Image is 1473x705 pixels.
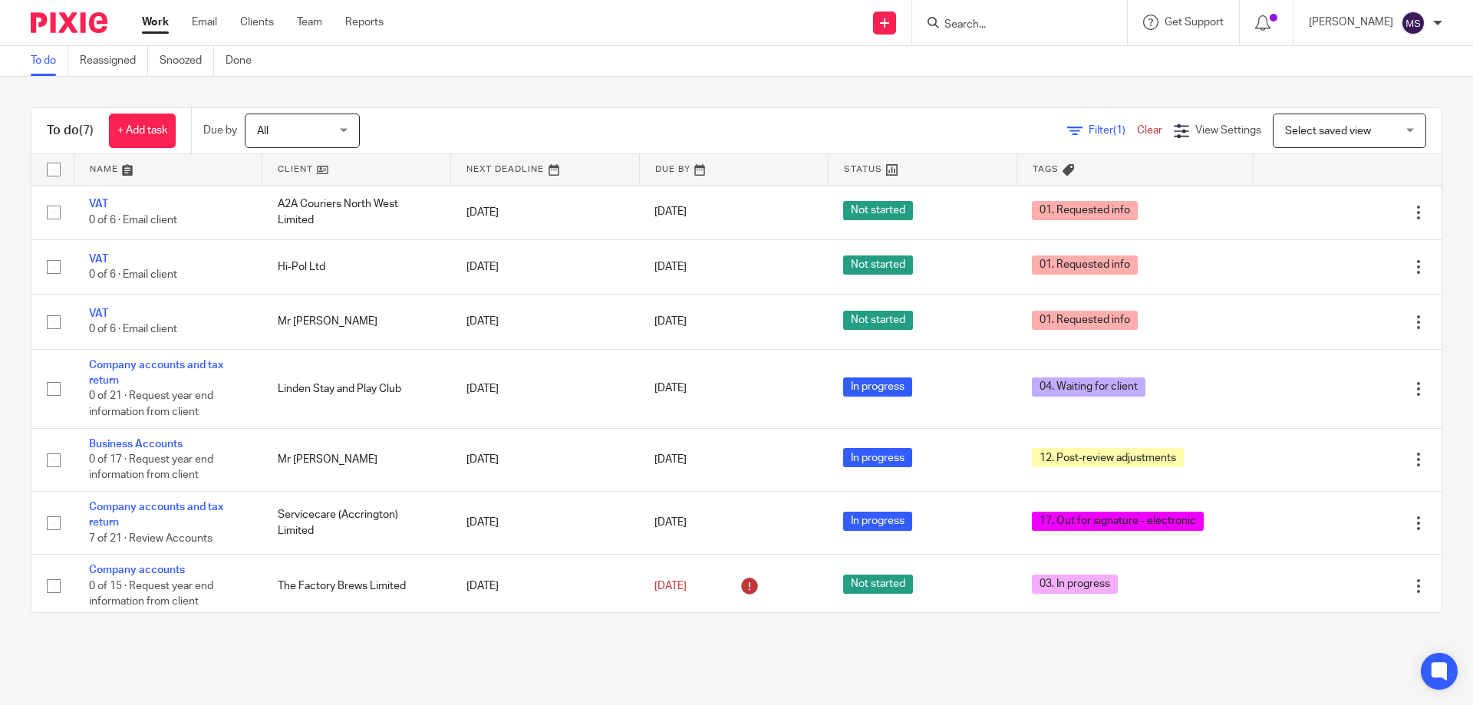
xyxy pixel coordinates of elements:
[1165,17,1224,28] span: Get Support
[654,262,687,272] span: [DATE]
[1137,125,1162,136] a: Clear
[843,448,912,467] span: In progress
[89,254,108,265] a: VAT
[1032,201,1138,220] span: 01. Requested info
[89,439,183,450] a: Business Accounts
[262,185,451,239] td: A2A Couriers North West Limited
[843,512,912,531] span: In progress
[1285,126,1371,137] span: Select saved view
[1032,575,1118,594] span: 03. In progress
[226,46,263,76] a: Done
[89,391,213,418] span: 0 of 21 · Request year end information from client
[654,384,687,394] span: [DATE]
[80,46,148,76] a: Reassigned
[109,114,176,148] a: + Add task
[89,269,177,280] span: 0 of 6 · Email client
[1032,311,1138,330] span: 01. Requested info
[89,502,223,528] a: Company accounts and tax return
[345,15,384,30] a: Reports
[89,308,108,319] a: VAT
[654,581,687,591] span: [DATE]
[1401,11,1425,35] img: svg%3E
[451,555,640,618] td: [DATE]
[297,15,322,30] a: Team
[1309,15,1393,30] p: [PERSON_NAME]
[1113,125,1125,136] span: (1)
[262,428,451,491] td: Mr [PERSON_NAME]
[262,555,451,618] td: The Factory Brews Limited
[654,207,687,218] span: [DATE]
[451,239,640,294] td: [DATE]
[654,454,687,465] span: [DATE]
[1195,125,1261,136] span: View Settings
[262,349,451,428] td: Linden Stay and Play Club
[240,15,274,30] a: Clients
[257,126,269,137] span: All
[79,124,94,137] span: (7)
[31,46,68,76] a: To do
[1032,255,1138,275] span: 01. Requested info
[262,295,451,349] td: Mr [PERSON_NAME]
[843,201,913,220] span: Not started
[451,492,640,555] td: [DATE]
[843,377,912,397] span: In progress
[1032,377,1145,397] span: 04. Waiting for client
[843,311,913,330] span: Not started
[654,518,687,529] span: [DATE]
[843,575,913,594] span: Not started
[89,581,213,608] span: 0 of 15 · Request year end information from client
[1032,512,1204,531] span: 17. Out for signature - electronic
[451,295,640,349] td: [DATE]
[262,492,451,555] td: Servicecare (Accrington) Limited
[654,316,687,327] span: [DATE]
[89,360,223,386] a: Company accounts and tax return
[89,565,185,575] a: Company accounts
[451,349,640,428] td: [DATE]
[89,533,213,544] span: 7 of 21 · Review Accounts
[1032,448,1184,467] span: 12. Post-review adjustments
[262,239,451,294] td: Hi-Pol Ltd
[160,46,214,76] a: Snoozed
[1033,165,1059,173] span: Tags
[47,123,94,139] h1: To do
[943,18,1081,32] input: Search
[192,15,217,30] a: Email
[451,185,640,239] td: [DATE]
[89,324,177,335] span: 0 of 6 · Email client
[451,428,640,491] td: [DATE]
[843,255,913,275] span: Not started
[89,199,108,209] a: VAT
[89,215,177,226] span: 0 of 6 · Email client
[142,15,169,30] a: Work
[89,454,213,481] span: 0 of 17 · Request year end information from client
[31,12,107,33] img: Pixie
[203,123,237,138] p: Due by
[1089,125,1137,136] span: Filter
